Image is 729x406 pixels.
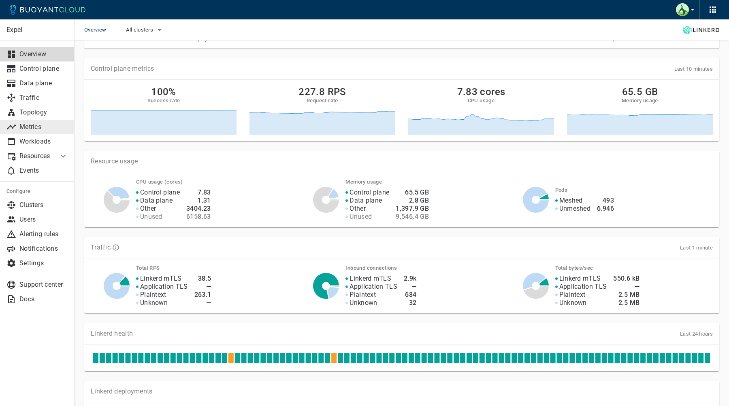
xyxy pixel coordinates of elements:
[597,205,614,213] h4: 6,946
[350,205,366,213] p: Other
[19,295,68,303] p: Docs
[19,167,68,175] p: Events
[19,50,68,58] p: Overview
[91,387,153,395] p: Linkerd deployments
[140,213,162,221] p: Unused
[396,197,429,205] h4: 2.8 GB
[84,19,116,40] span: Overview
[140,283,188,291] p: Application TLS
[91,157,713,165] p: Resource usage
[350,213,372,221] p: Unused
[559,205,590,213] p: Unmeshed
[468,97,495,104] h5: CPU usage
[19,259,68,267] p: Settings
[396,188,429,197] h4: 65.5 GB
[298,86,346,97] h2: 227.8 RPS
[680,331,713,337] span: Last 24 hours
[194,299,211,307] h4: —
[559,283,607,291] p: Application TLS
[676,3,689,16] img: Ethan Miller
[622,97,658,104] h5: Memory usage
[404,283,417,291] h4: —
[19,123,68,131] p: Metrics
[674,66,713,72] span: Last 10 minutes
[126,27,155,33] span: All clusters
[350,188,389,197] p: Control plane
[567,86,713,135] a: 65.5 GBMemory usage
[613,275,639,283] h4: 550.6 kB
[91,65,154,73] p: Control plane metrics
[350,275,391,283] p: Linkerd mTLS
[597,197,614,205] h4: 493
[186,197,211,205] h4: 1.31
[6,188,68,195] h5: Configure
[19,65,68,73] p: Control plane
[19,230,68,238] p: Alerting rules
[350,299,377,307] p: Unknown
[194,283,211,291] h4: —
[559,299,587,307] p: Unknown
[457,86,505,97] h2: 7.83 cores
[307,97,338,104] h5: Request rate
[559,275,601,283] p: Linkerd mTLS
[613,299,639,307] h4: 2.5 MB
[19,281,68,289] p: Support center
[19,137,68,146] p: Workloads
[19,216,68,224] p: Users
[613,283,639,291] h4: —
[194,275,211,283] h4: 38.5
[6,26,68,34] p: Expel
[350,283,397,291] p: Application TLS
[249,86,395,135] a: 227.8 RPSRequest rate
[350,291,376,299] p: Plaintext
[404,291,417,299] h4: 684
[151,86,176,97] h2: 100%
[140,275,182,283] p: Linkerd mTLS
[396,213,429,221] h4: 9,546.4 GB
[680,245,713,251] span: Last 1 minute
[126,24,164,36] button: All clusters
[350,197,382,205] p: Data plane
[140,205,156,213] p: Other
[19,201,68,209] p: Clusters
[194,291,211,299] h4: 263.1
[613,291,639,299] h4: 2.5 MB
[140,188,180,197] p: Control plane
[140,291,166,299] p: Plaintext
[91,330,133,338] p: Linkerd health
[559,291,586,299] p: Plaintext
[91,86,237,135] a: 100%Success rate
[186,205,211,213] h4: 3404.23
[396,205,429,213] h4: 1,397.9 GB
[404,275,417,283] h4: 2.9k
[19,79,68,87] p: Data plane
[19,108,68,116] p: Topology
[19,94,68,102] p: Traffic
[147,97,180,104] h5: Success rate
[19,152,52,160] p: Resources
[404,299,417,307] h4: 32
[622,86,658,97] h2: 65.5 GB
[186,213,211,221] h4: 6158.63
[559,197,583,205] p: Meshed
[186,188,211,197] h4: 7.83
[91,243,111,252] p: Traffic
[19,245,68,253] p: Notifications
[140,197,173,205] p: Data plane
[140,299,168,307] p: Unknown
[112,244,119,251] svg: TLS data is compiled from traffic seen by Linkerd proxies. RPS and TCP bytes reflect both inbound...
[408,86,554,135] a: 7.83 coresCPU usage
